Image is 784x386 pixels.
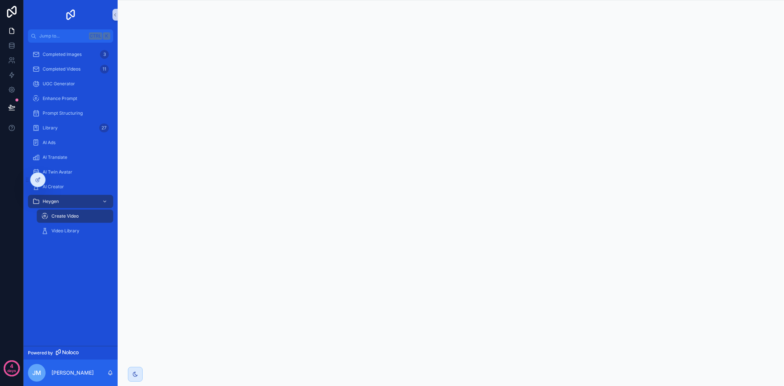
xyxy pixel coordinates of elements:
[51,228,79,234] span: Video Library
[28,121,113,135] a: Library27
[28,48,113,61] a: Completed Images3
[104,33,110,39] span: K
[43,140,56,146] span: AI Ads
[28,195,113,208] a: Heygen
[28,62,113,76] a: Completed Videos11
[37,224,113,237] a: Video Library
[7,365,16,376] p: days
[43,125,58,131] span: Library
[43,110,83,116] span: Prompt Structuring
[43,184,64,190] span: AI Creator
[99,124,109,132] div: 27
[100,50,109,59] div: 3
[28,92,113,105] a: Enhance Prompt
[43,66,80,72] span: Completed Videos
[32,368,41,377] span: JM
[37,210,113,223] a: Create Video
[43,199,59,204] span: Heygen
[28,350,53,356] span: Powered by
[28,29,113,43] button: Jump to...CtrlK
[28,151,113,164] a: AI Translate
[43,154,67,160] span: AI Translate
[89,32,102,40] span: Ctrl
[43,169,72,175] span: AI Twin Avatar
[43,51,82,57] span: Completed Images
[24,43,118,247] div: scrollable content
[100,65,109,74] div: 11
[10,362,13,370] p: 4
[28,180,113,193] a: AI Creator
[65,9,76,21] img: App logo
[43,81,75,87] span: UGC Generator
[51,213,79,219] span: Create Video
[51,369,94,376] p: [PERSON_NAME]
[24,346,118,360] a: Powered by
[28,77,113,90] a: UGC Generator
[28,107,113,120] a: Prompt Structuring
[28,165,113,179] a: AI Twin Avatar
[28,136,113,149] a: AI Ads
[43,96,77,101] span: Enhance Prompt
[39,33,86,39] span: Jump to...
